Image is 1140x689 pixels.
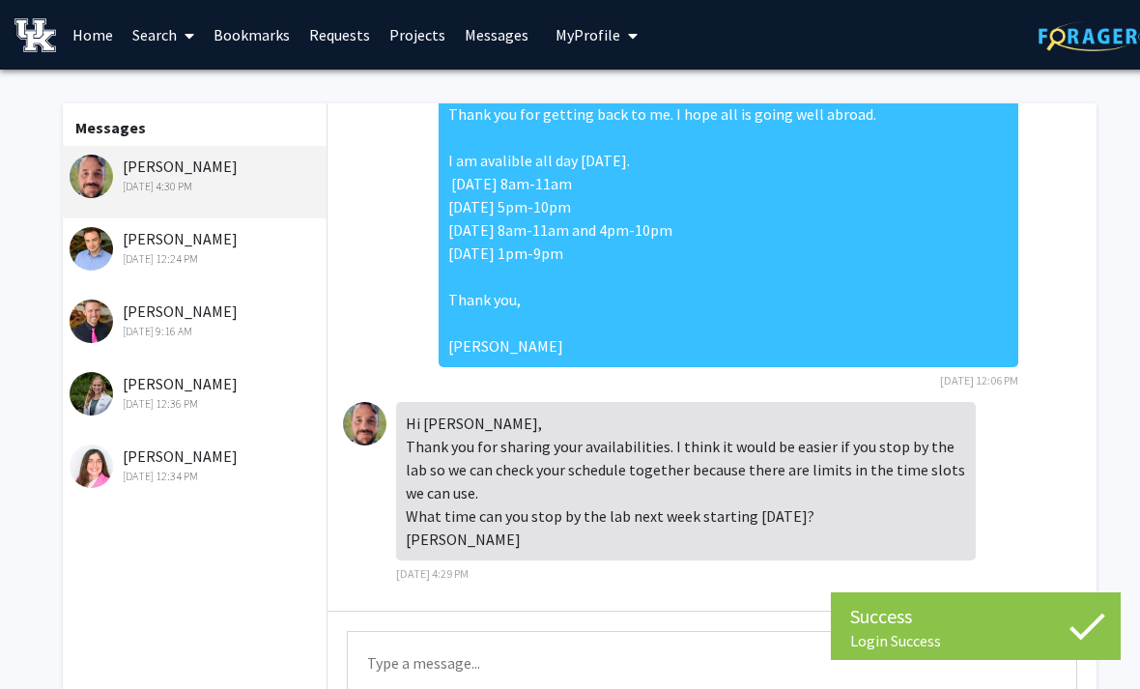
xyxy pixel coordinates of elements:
[299,1,380,69] a: Requests
[70,372,322,413] div: [PERSON_NAME]
[850,602,1101,631] div: Success
[14,18,56,52] img: University of Kentucky Logo
[204,1,299,69] a: Bookmarks
[380,1,455,69] a: Projects
[70,300,113,343] img: Corey Hawes
[63,1,123,69] a: Home
[70,445,113,488] img: Hannah Allen
[455,1,538,69] a: Messages
[396,402,976,560] div: Hi [PERSON_NAME], Thank you for sharing your availabilities. I think it would be easier if you st...
[70,395,322,413] div: [DATE] 12:36 PM
[343,402,386,445] img: Ioannis Papazoglou
[70,227,322,268] div: [PERSON_NAME]
[940,373,1018,388] span: [DATE] 12:06 PM
[70,468,322,485] div: [DATE] 12:34 PM
[70,300,322,340] div: [PERSON_NAME]
[70,372,113,416] img: Annabel McAtee
[70,445,322,485] div: [PERSON_NAME]
[70,323,322,340] div: [DATE] 9:16 AM
[70,155,322,195] div: [PERSON_NAME]
[70,178,322,195] div: [DATE] 4:30 PM
[850,631,1101,650] div: Login Success
[396,566,469,581] span: [DATE] 4:29 PM
[70,227,113,271] img: Thomas Kampourakis
[123,1,204,69] a: Search
[556,25,620,44] span: My Profile
[14,602,82,675] iframe: Chat
[439,46,1018,367] div: [PERSON_NAME], Thank you for getting back to me. I hope all is going well abroad. I am avalible a...
[70,250,322,268] div: [DATE] 12:24 PM
[70,155,113,198] img: Ioannis Papazoglou
[75,118,146,137] b: Messages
